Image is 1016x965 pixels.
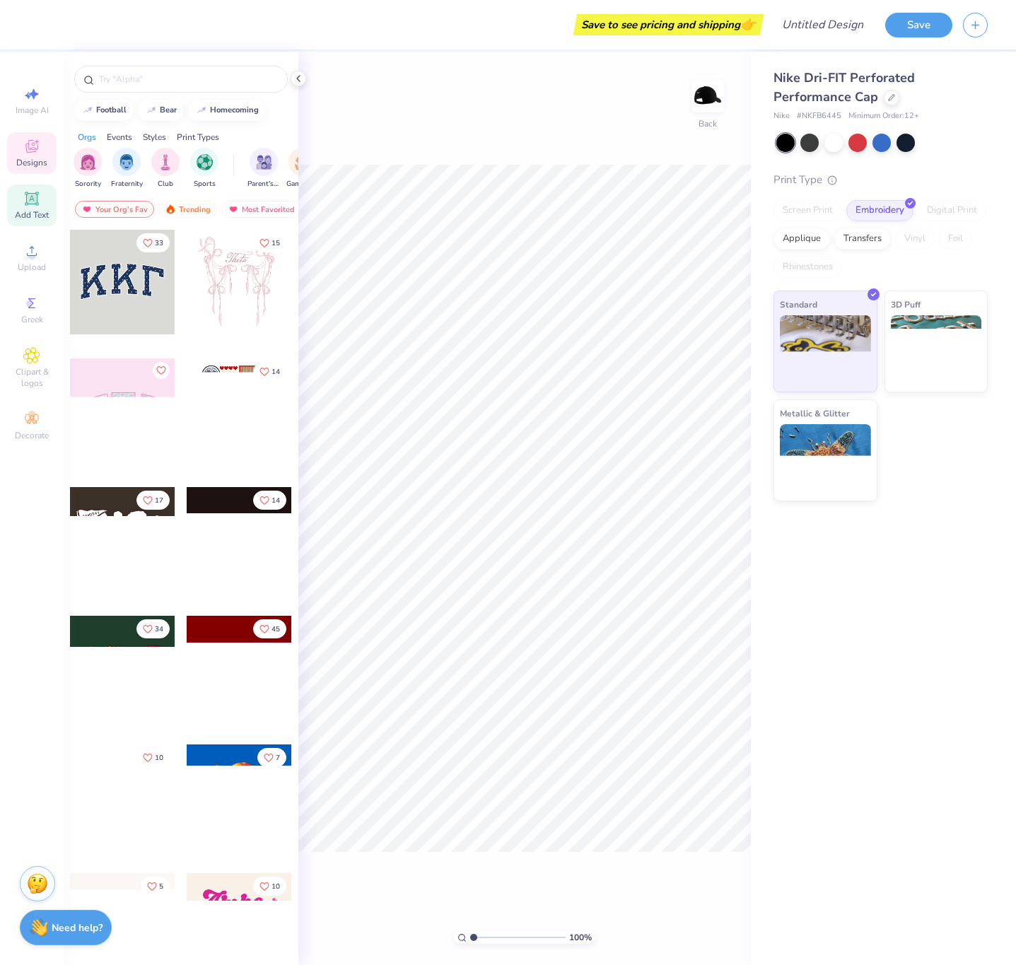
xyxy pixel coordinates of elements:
span: Designs [16,157,47,168]
span: Add Text [15,209,49,221]
div: filter for Club [151,148,180,189]
button: Like [253,877,286,896]
span: Nike [773,110,790,122]
div: bear [160,106,177,114]
span: Standard [780,297,817,312]
span: Game Day [286,179,319,189]
span: Metallic & Glitter [780,406,850,421]
span: Parent's Weekend [247,179,280,189]
div: Applique [773,228,830,250]
button: filter button [247,148,280,189]
img: Sports Image [197,154,213,170]
button: filter button [286,148,319,189]
div: Transfers [834,228,891,250]
img: most_fav.gif [228,204,239,214]
input: Try "Alpha" [98,72,279,86]
div: filter for Fraternity [111,148,143,189]
button: homecoming [188,100,265,121]
span: Nike Dri-FIT Perforated Performance Cap [773,69,915,105]
img: Fraternity Image [119,154,134,170]
button: Like [253,491,286,510]
div: filter for Game Day [286,148,319,189]
img: Parent's Weekend Image [256,154,272,170]
span: Decorate [15,430,49,441]
div: Styles [143,131,166,144]
button: Like [136,748,170,767]
button: Like [253,362,286,381]
button: Like [153,362,170,379]
span: 15 [271,240,280,247]
img: Game Day Image [295,154,311,170]
button: Like [136,491,170,510]
img: Standard [780,315,871,386]
span: 45 [271,626,280,633]
span: 14 [271,497,280,504]
span: Fraternity [111,179,143,189]
button: filter button [74,148,102,189]
button: filter button [190,148,218,189]
button: football [74,100,133,121]
span: 10 [271,883,280,890]
div: Back [699,117,717,130]
strong: Need help? [52,921,103,935]
div: Vinyl [895,228,935,250]
div: Orgs [78,131,96,144]
span: Minimum Order: 12 + [848,110,919,122]
img: trend_line.gif [146,106,157,115]
img: Back [694,82,722,110]
div: Foil [939,228,972,250]
button: Like [257,748,286,767]
div: Your Org's Fav [75,201,154,218]
div: Save to see pricing and shipping [577,14,760,35]
img: trending.gif [165,204,176,214]
div: football [96,106,127,114]
span: 7 [276,754,280,761]
span: 10 [155,754,163,761]
button: filter button [111,148,143,189]
button: bear [138,100,183,121]
span: 14 [271,368,280,375]
input: Untitled Design [771,11,875,39]
div: homecoming [210,106,259,114]
span: Sorority [75,179,101,189]
div: Most Favorited [221,201,301,218]
div: Print Types [177,131,219,144]
img: Sorority Image [80,154,96,170]
span: Greek [21,314,43,325]
img: 3D Puff [891,315,982,386]
span: Sports [194,179,216,189]
img: most_fav.gif [81,204,93,214]
div: Events [107,131,132,144]
button: Like [136,233,170,252]
div: Digital Print [918,200,986,221]
button: Like [253,233,286,252]
button: filter button [151,148,180,189]
span: 3D Puff [891,297,921,312]
span: 5 [159,883,163,890]
span: Clipart & logos [7,366,57,389]
div: Trending [158,201,217,218]
span: 17 [155,497,163,504]
img: trend_line.gif [196,106,207,115]
span: # NKFB6445 [797,110,841,122]
div: filter for Sorority [74,148,102,189]
button: Save [885,13,952,37]
div: Embroidery [846,200,913,221]
img: Metallic & Glitter [780,424,871,495]
span: 33 [155,240,163,247]
span: 34 [155,626,163,633]
img: Club Image [158,154,173,170]
span: Upload [18,262,46,273]
div: filter for Parent's Weekend [247,148,280,189]
div: Screen Print [773,200,842,221]
div: filter for Sports [190,148,218,189]
button: Like [136,619,170,638]
img: trend_line.gif [82,106,93,115]
button: Like [141,877,170,896]
span: 100 % [569,931,592,944]
span: Image AI [16,105,49,116]
span: Club [158,179,173,189]
div: Rhinestones [773,257,842,278]
span: 👉 [740,16,756,33]
div: Print Type [773,172,988,188]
